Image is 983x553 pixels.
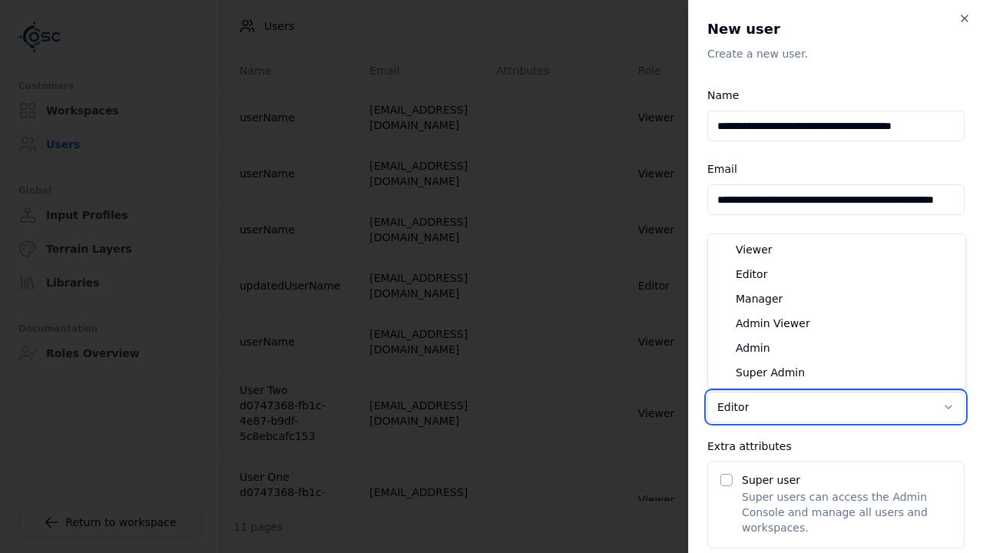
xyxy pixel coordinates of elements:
span: Admin [736,340,770,356]
span: Admin Viewer [736,316,810,331]
span: Viewer [736,242,773,257]
span: Super Admin [736,365,805,380]
span: Editor [736,267,767,282]
span: Manager [736,291,783,306]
